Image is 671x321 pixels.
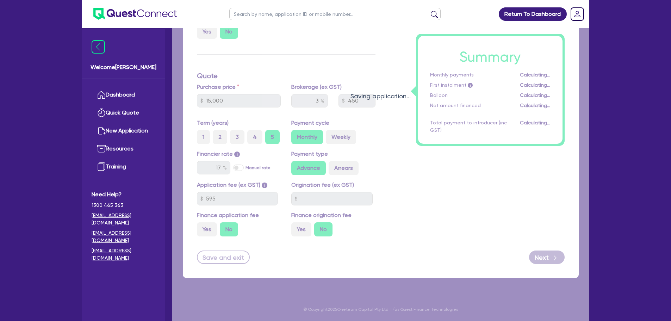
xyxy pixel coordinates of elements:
img: resources [97,144,106,153]
a: Training [92,158,155,176]
div: Saving application... [172,91,589,101]
a: Dashboard [92,86,155,104]
a: [EMAIL_ADDRESS][DOMAIN_NAME] [92,212,155,227]
img: quick-quote [97,109,106,117]
a: [EMAIL_ADDRESS][DOMAIN_NAME] [92,247,155,262]
img: training [97,162,106,171]
a: Return To Dashboard [499,7,567,21]
span: Need Help? [92,190,155,199]
img: icon-menu-close [92,40,105,54]
span: 1300 465 363 [92,202,155,209]
img: new-application [97,126,106,135]
a: Resources [92,140,155,158]
a: [EMAIL_ADDRESS][DOMAIN_NAME] [92,229,155,244]
span: Welcome [PERSON_NAME] [91,63,156,72]
a: New Application [92,122,155,140]
img: quest-connect-logo-blue [93,8,177,20]
a: Dropdown toggle [568,5,586,23]
a: Quick Quote [92,104,155,122]
input: Search by name, application ID or mobile number... [229,8,441,20]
